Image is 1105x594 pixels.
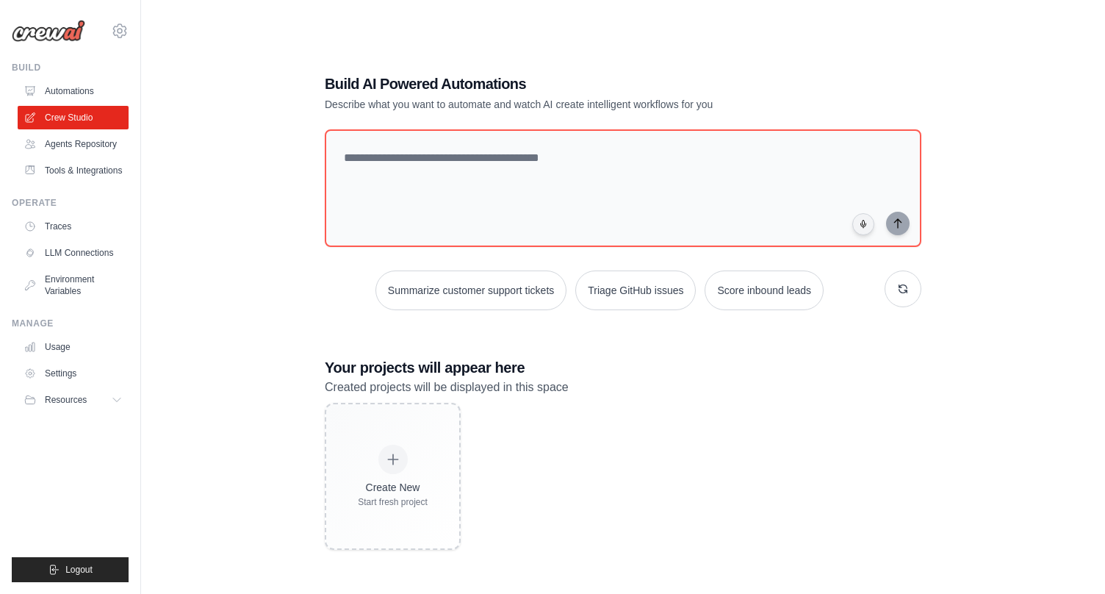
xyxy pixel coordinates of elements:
div: Create New [358,480,428,495]
h3: Your projects will appear here [325,357,921,378]
a: Agents Repository [18,132,129,156]
span: Resources [45,394,87,406]
div: Start fresh project [358,496,428,508]
a: LLM Connections [18,241,129,265]
img: Logo [12,20,85,42]
a: Environment Variables [18,268,129,303]
p: Created projects will be displayed in this space [325,378,921,397]
div: Operate [12,197,129,209]
div: Build [12,62,129,74]
a: Settings [18,362,129,385]
button: Score inbound leads [705,271,824,310]
a: Tools & Integrations [18,159,129,182]
h1: Build AI Powered Automations [325,74,818,94]
button: Summarize customer support tickets [375,271,566,310]
a: Automations [18,79,129,103]
a: Traces [18,215,129,238]
a: Usage [18,335,129,359]
a: Crew Studio [18,106,129,129]
p: Describe what you want to automate and watch AI create intelligent workflows for you [325,97,818,112]
button: Triage GitHub issues [575,271,696,310]
button: Logout [12,557,129,582]
span: Logout [65,564,93,576]
button: Click to speak your automation idea [852,213,874,235]
div: Manage [12,318,129,329]
button: Get new suggestions [885,271,921,307]
button: Resources [18,388,129,412]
